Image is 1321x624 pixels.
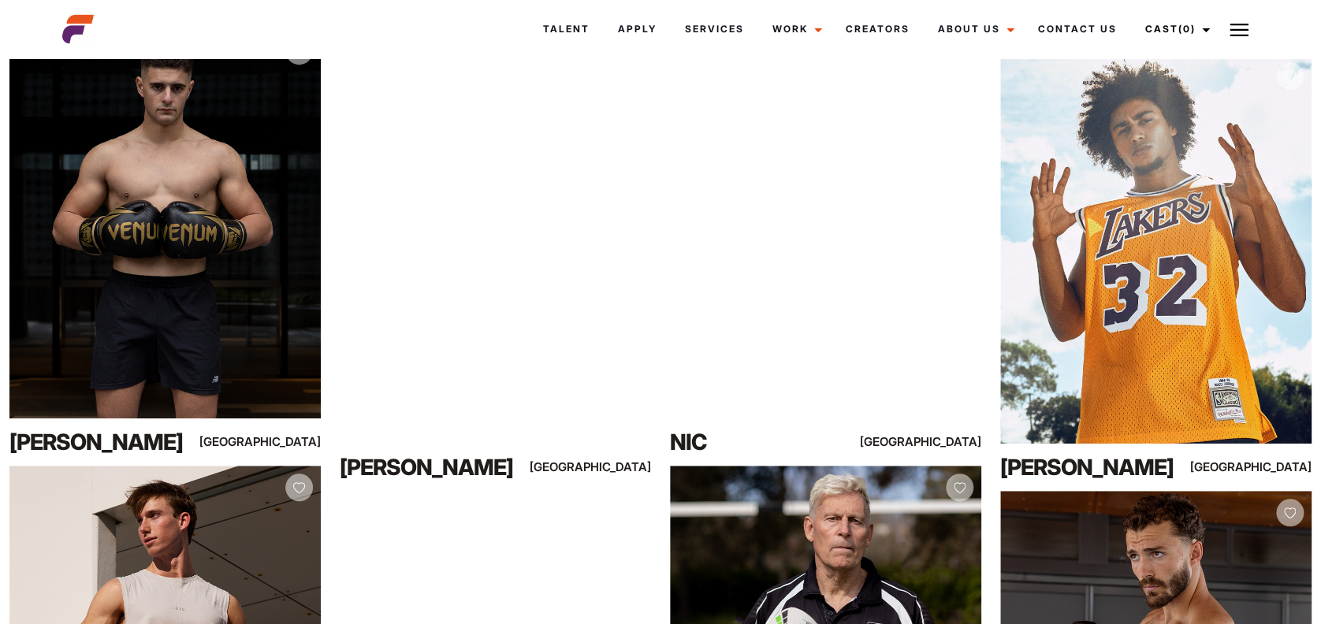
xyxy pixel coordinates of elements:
[671,8,758,50] a: Services
[604,8,671,50] a: Apply
[529,8,604,50] a: Talent
[924,8,1024,50] a: About Us
[1230,20,1248,39] img: Burger icon
[1219,457,1312,477] div: [GEOGRAPHIC_DATA]
[1024,8,1131,50] a: Contact Us
[340,451,527,483] div: [PERSON_NAME]
[228,432,322,451] div: [GEOGRAPHIC_DATA]
[1131,8,1219,50] a: Cast(0)
[670,426,857,458] div: Nic
[1000,451,1187,483] div: [PERSON_NAME]
[9,426,196,458] div: [PERSON_NAME]
[888,432,982,451] div: [GEOGRAPHIC_DATA]
[1178,23,1196,35] span: (0)
[758,8,832,50] a: Work
[832,8,924,50] a: Creators
[62,13,94,45] img: cropped-aefm-brand-fav-22-square.png
[558,457,652,477] div: [GEOGRAPHIC_DATA]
